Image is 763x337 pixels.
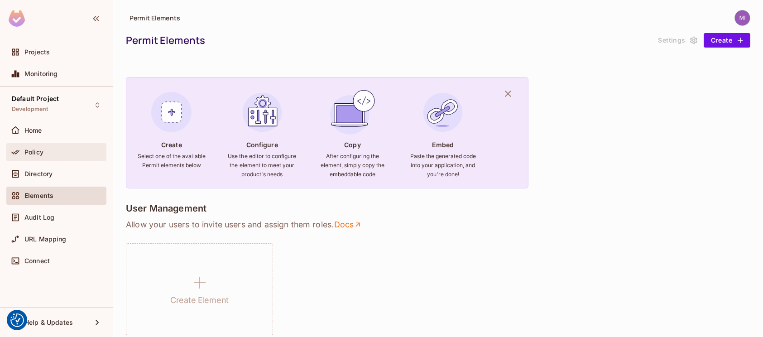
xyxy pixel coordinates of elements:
img: Embed Element [418,88,467,137]
button: Settings [654,33,700,48]
span: Home [24,127,42,134]
img: Configure Element [238,88,287,137]
button: Consent Preferences [10,313,24,327]
img: Create Element [147,88,196,137]
span: Elements [24,192,53,199]
span: Audit Log [24,214,54,221]
img: michal.wojcik@testshipping.com [735,10,750,25]
span: Help & Updates [24,319,73,326]
span: Monitoring [24,70,58,77]
h6: Use the editor to configure the element to meet your product's needs [228,152,297,179]
span: Projects [24,48,50,56]
img: Copy Element [328,88,377,137]
a: Docs [334,219,362,230]
h6: Select one of the available Permit elements below [137,152,206,170]
button: Create [704,33,750,48]
h4: Configure [246,140,278,149]
h4: Embed [432,140,454,149]
img: Revisit consent button [10,313,24,327]
img: SReyMgAAAABJRU5ErkJggg== [9,10,25,27]
span: Connect [24,257,50,265]
span: URL Mapping [24,236,67,243]
span: Default Project [12,95,59,102]
span: Development [12,106,48,113]
h4: User Management [126,203,206,214]
span: Policy [24,149,43,156]
h6: After configuring the element, simply copy the embeddable code [318,152,387,179]
div: Permit Elements [126,34,650,47]
h6: Paste the generated code into your application, and you're done! [408,152,477,179]
h4: Create [161,140,182,149]
span: Directory [24,170,53,178]
span: Permit Elements [130,14,180,22]
p: Allow your users to invite users and assign them roles . [126,219,750,230]
h1: Create Element [170,294,229,307]
h4: Copy [344,140,360,149]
